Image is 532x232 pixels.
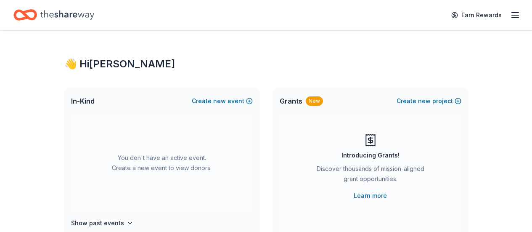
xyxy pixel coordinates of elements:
[354,191,387,201] a: Learn more
[213,96,226,106] span: new
[306,96,323,106] div: New
[64,57,468,71] div: 👋 Hi [PERSON_NAME]
[313,164,428,187] div: Discover thousands of mission-aligned grant opportunities.
[71,218,133,228] button: Show past events
[418,96,431,106] span: new
[71,115,253,211] div: You don't have an active event. Create a new event to view donors.
[397,96,461,106] button: Createnewproject
[446,8,507,23] a: Earn Rewards
[71,96,95,106] span: In-Kind
[341,150,400,160] div: Introducing Grants!
[280,96,302,106] span: Grants
[13,5,94,25] a: Home
[71,218,124,228] h4: Show past events
[192,96,253,106] button: Createnewevent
